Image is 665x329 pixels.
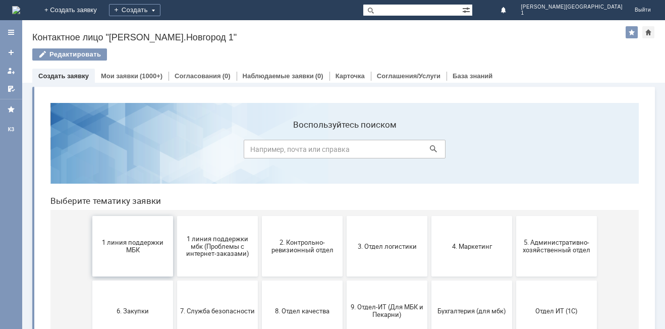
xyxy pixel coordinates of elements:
[135,121,215,182] button: 1 линия поддержки мбк (Проблемы с интернет-заказами)
[307,208,382,224] span: 9. Отдел-ИТ (Для МБК и Пекарни)
[315,72,323,80] div: (0)
[392,147,467,155] span: 4. Маркетинг
[101,72,138,80] a: Мои заявки
[12,6,20,14] a: Перейти на домашнюю страницу
[50,186,131,246] button: 6. Закупки
[201,25,403,35] label: Воспользуйтесь поиском
[50,250,131,311] button: Отдел-ИТ (Битрикс24 и CRM)
[474,186,555,246] button: Отдел ИТ (1С)
[304,250,385,311] button: Франчайзинг
[32,32,626,42] div: Контактное лицо "[PERSON_NAME].Новгород 1"
[307,147,382,155] span: 3. Отдел логистики
[304,121,385,182] button: 3. Отдел логистики
[3,44,19,61] a: Создать заявку
[3,63,19,79] a: Мои заявки
[474,250,555,311] button: [PERSON_NAME]. Услуги ИТ для МБК (оформляет L1)
[477,212,551,220] span: Отдел ИТ (1С)
[219,250,300,311] button: Финансовый отдел
[138,277,212,284] span: Отдел-ИТ (Офис)
[453,72,492,80] a: База знаний
[53,273,128,288] span: Отдел-ИТ (Битрикс24 и CRM)
[389,250,470,311] button: Это соглашение не активно!
[336,72,365,80] a: Карточка
[138,212,212,220] span: 7. Служба безопасности
[8,101,596,111] header: Выберите тематику заявки
[462,5,472,14] span: Расширенный поиск
[223,212,297,220] span: 8. Отдел качества
[135,250,215,311] button: Отдел-ИТ (Офис)
[219,121,300,182] button: 2. Контрольно-ревизионный отдел
[138,140,212,162] span: 1 линия поддержки мбк (Проблемы с интернет-заказами)
[175,72,221,80] a: Согласования
[12,6,20,14] img: logo
[377,72,440,80] a: Соглашения/Услуги
[243,72,314,80] a: Наблюдаемые заявки
[140,72,162,80] div: (1000+)
[223,144,297,159] span: 2. Контрольно-ревизионный отдел
[477,269,551,292] span: [PERSON_NAME]. Услуги ИТ для МБК (оформляет L1)
[474,121,555,182] button: 5. Административно-хозяйственный отдел
[521,4,623,10] span: [PERSON_NAME][GEOGRAPHIC_DATA]
[53,144,128,159] span: 1 линия поддержки МБК
[642,26,654,38] div: Сделать домашней страницей
[201,45,403,64] input: Например, почта или справка
[389,186,470,246] button: Бухгалтерия (для мбк)
[477,144,551,159] span: 5. Административно-хозяйственный отдел
[389,121,470,182] button: 4. Маркетинг
[223,72,231,80] div: (0)
[626,26,638,38] div: Добавить в избранное
[3,81,19,97] a: Мои согласования
[50,121,131,182] button: 1 линия поддержки МБК
[304,186,385,246] button: 9. Отдел-ИТ (Для МБК и Пекарни)
[521,10,623,16] span: 1
[223,277,297,284] span: Финансовый отдел
[307,277,382,284] span: Франчайзинг
[38,72,89,80] a: Создать заявку
[53,212,128,220] span: 6. Закупки
[109,4,160,16] div: Создать
[392,273,467,288] span: Это соглашение не активно!
[3,122,19,138] a: КЗ
[219,186,300,246] button: 8. Отдел качества
[135,186,215,246] button: 7. Служба безопасности
[3,126,19,134] div: КЗ
[392,212,467,220] span: Бухгалтерия (для мбк)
